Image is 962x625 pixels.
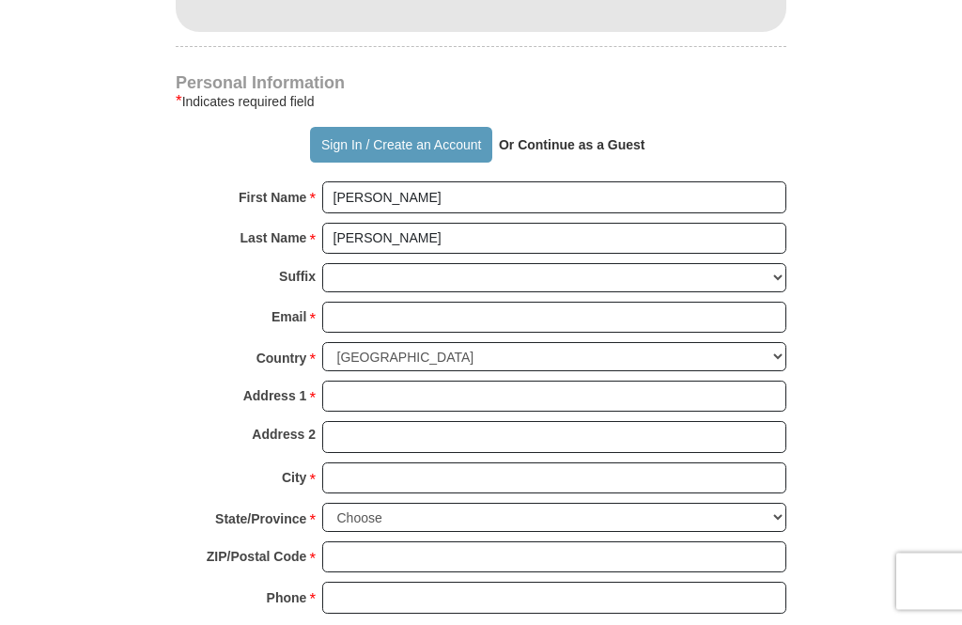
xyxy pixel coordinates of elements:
[499,140,645,155] strong: Or Continue as a Guest
[310,130,491,165] button: Sign In / Create an Account
[272,306,306,333] strong: Email
[176,78,786,93] h4: Personal Information
[256,348,307,374] strong: Country
[240,227,307,254] strong: Last Name
[243,385,307,412] strong: Address 1
[207,546,307,572] strong: ZIP/Postal Code
[279,266,316,292] strong: Suffix
[282,467,306,493] strong: City
[239,187,306,213] strong: First Name
[267,587,307,614] strong: Phone
[176,93,786,116] div: Indicates required field
[252,424,316,450] strong: Address 2
[215,508,306,535] strong: State/Province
